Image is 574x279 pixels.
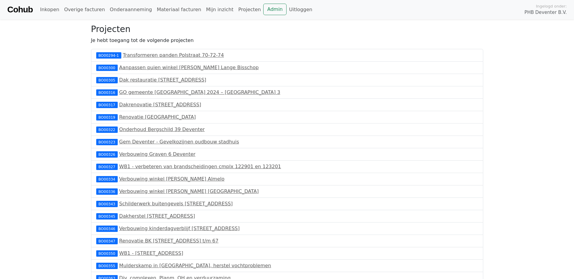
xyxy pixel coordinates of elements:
[123,52,224,58] a: Transformeren panden Polstraat 70-72-74
[119,164,281,169] a: WB1 - verbeteren van brandscheidingen cmplx 122901 en 123201
[119,89,280,95] a: GO gemeente [GEOGRAPHIC_DATA] 2024 – [GEOGRAPHIC_DATA] 3
[96,52,121,58] div: BO00294-1
[96,213,118,219] div: BO00345
[119,77,206,83] a: Dak restauratie [STREET_ADDRESS]
[524,9,567,16] span: PHB Deventer B.V.
[119,114,196,120] a: Renovatie [GEOGRAPHIC_DATA]
[62,4,107,16] a: Overige facturen
[536,3,567,9] span: Ingelogd onder:
[91,37,483,44] p: Je hebt toegang tot de volgende projecten
[119,226,240,231] a: Verbouwing kinderdagverblijf [STREET_ADDRESS]
[96,188,118,194] div: BO00336
[96,201,118,207] div: BO00343
[96,114,118,120] div: BO00319
[119,139,239,145] a: Gem Deventer - Gevelkozijnen oudbouw stadhuis
[96,151,118,157] div: BO00326
[96,77,118,83] div: BO00305
[119,127,205,132] a: Onderhoud Bergschild 39 Deventer
[96,89,118,95] div: BO00316
[91,24,483,34] h3: Projecten
[119,102,201,107] a: Dakrenovatie [STREET_ADDRESS]
[38,4,61,16] a: Inkopen
[287,4,315,16] a: Uitloggen
[107,4,154,16] a: Onderaanneming
[119,201,233,207] a: Schilderwerk buitengevels [STREET_ADDRESS]
[119,213,195,219] a: Dakherstel [STREET_ADDRESS]
[119,238,218,244] a: Renovatie BK [STREET_ADDRESS] t/m 67
[154,4,204,16] a: Materiaal facturen
[96,226,118,232] div: BO00346
[204,4,236,16] a: Mijn inzicht
[96,263,118,269] div: BO00355
[96,139,118,145] div: BO00323
[96,65,118,71] div: BO00300
[96,250,118,256] div: BO00350
[96,238,118,244] div: BO00347
[7,2,33,17] a: Cohub
[96,164,118,170] div: BO00327
[119,65,259,70] a: Aanpassen puien winkel [PERSON_NAME] Lange Bisschop
[119,188,259,194] a: Verbouwing winkel [PERSON_NAME] [GEOGRAPHIC_DATA]
[96,102,118,108] div: BO00317
[119,151,195,157] a: Verbouwing Graven 6 Deventer
[119,263,271,268] a: Mulderskamp in [GEOGRAPHIC_DATA], herstel vochtproblemen
[119,176,225,182] a: Verbouwing winkel [PERSON_NAME] Almelo
[263,4,287,15] a: Admin
[236,4,263,16] a: Projecten
[96,127,118,133] div: BO00322
[96,176,118,182] div: BO00334
[119,250,183,256] a: WB1 - [STREET_ADDRESS]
